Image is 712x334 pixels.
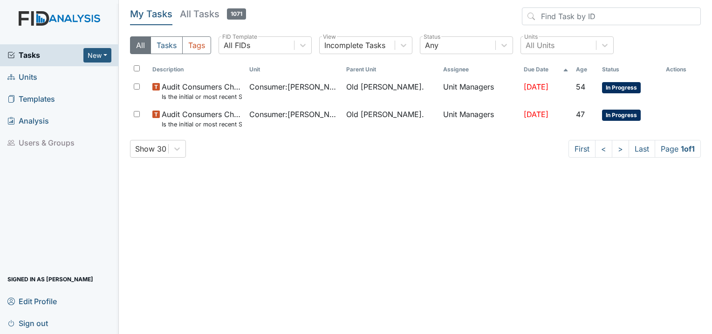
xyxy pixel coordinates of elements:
span: Audit Consumers Charts Is the initial or most recent Social Evaluation in the chart? [162,109,242,129]
span: Consumer : [PERSON_NAME], [GEOGRAPHIC_DATA] [249,109,339,120]
a: < [595,140,612,158]
td: Unit Managers [439,105,520,132]
a: Tasks [7,49,83,61]
th: Actions [662,62,701,77]
small: Is the initial or most recent Social Evaluation in the chart? [162,120,242,129]
span: Units [7,70,37,84]
span: Old [PERSON_NAME]. [346,109,424,120]
small: Is the initial or most recent Social Evaluation in the chart? [162,92,242,101]
button: All [130,36,151,54]
span: Templates [7,92,55,106]
th: Toggle SortBy [520,62,572,77]
a: > [612,140,629,158]
span: In Progress [602,82,641,93]
span: Sign out [7,316,48,330]
span: 47 [576,110,585,119]
div: Any [425,40,438,51]
span: 1071 [227,8,246,20]
input: Find Task by ID [522,7,701,25]
nav: task-pagination [568,140,701,158]
th: Toggle SortBy [149,62,246,77]
span: Page [655,140,701,158]
span: Edit Profile [7,294,57,308]
button: New [83,48,111,63]
span: [DATE] [524,110,548,119]
span: Audit Consumers Charts Is the initial or most recent Social Evaluation in the chart? [162,81,242,101]
span: In Progress [602,110,641,121]
th: Toggle SortBy [598,62,662,77]
strong: 1 of 1 [681,144,695,153]
div: Show 30 [135,143,166,154]
th: Assignee [439,62,520,77]
h5: All Tasks [180,7,246,21]
div: All FIDs [224,40,250,51]
a: First [568,140,596,158]
span: Signed in as [PERSON_NAME] [7,272,93,286]
div: All Units [526,40,555,51]
a: Last [629,140,655,158]
span: Old [PERSON_NAME]. [346,81,424,92]
td: Unit Managers [439,77,520,105]
th: Toggle SortBy [342,62,439,77]
span: Analysis [7,114,49,128]
div: Type filter [130,36,211,54]
span: [DATE] [524,82,548,91]
span: 54 [576,82,585,91]
button: Tasks [151,36,183,54]
th: Toggle SortBy [572,62,598,77]
input: Toggle All Rows Selected [134,65,140,71]
button: Tags [182,36,211,54]
h5: My Tasks [130,7,172,21]
span: Consumer : [PERSON_NAME] [249,81,339,92]
th: Toggle SortBy [246,62,342,77]
div: Incomplete Tasks [324,40,385,51]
